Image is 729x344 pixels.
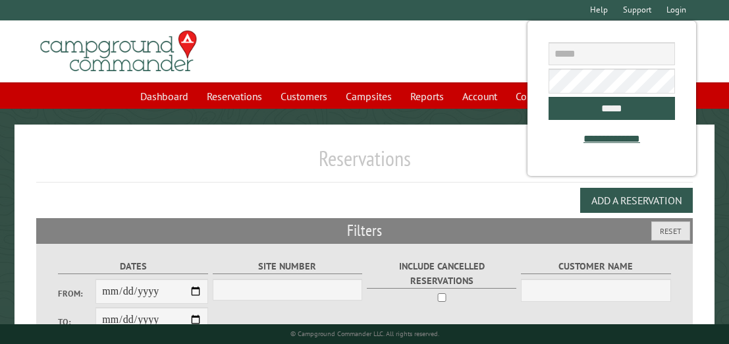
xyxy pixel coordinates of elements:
[338,84,400,109] a: Campsites
[402,84,452,109] a: Reports
[651,221,690,241] button: Reset
[454,84,505,109] a: Account
[367,259,517,288] label: Include Cancelled Reservations
[213,259,363,274] label: Site Number
[521,259,671,274] label: Customer Name
[36,146,692,182] h1: Reservations
[58,316,95,328] label: To:
[580,188,693,213] button: Add a Reservation
[132,84,196,109] a: Dashboard
[36,218,692,243] h2: Filters
[199,84,270,109] a: Reservations
[58,259,208,274] label: Dates
[58,287,95,300] label: From:
[36,26,201,77] img: Campground Commander
[508,84,597,109] a: Communications
[290,330,439,338] small: © Campground Commander LLC. All rights reserved.
[273,84,335,109] a: Customers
